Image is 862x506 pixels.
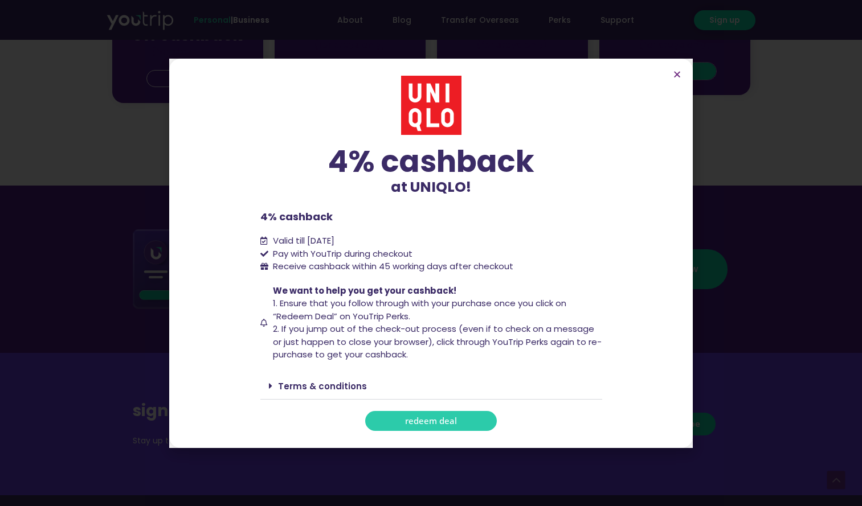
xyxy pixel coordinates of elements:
[273,235,334,246] span: Valid till [DATE]
[273,297,566,322] span: 1. Ensure that you follow through with your purchase once you click on “Redeem Deal” on YouTrip P...
[273,285,456,297] span: We want to help you get your cashback!
[260,146,602,176] div: 4% cashback
[273,260,513,272] span: Receive cashback within 45 working days after checkout
[673,70,681,79] a: Close
[365,411,497,431] a: redeem deal
[260,146,602,198] div: at UNIQLO!
[273,323,602,360] span: 2. If you jump out of the check-out process (even if to check on a message or just happen to clos...
[260,209,602,224] p: 4% cashback
[270,248,412,261] span: Pay with YouTrip during checkout
[405,417,457,425] span: redeem deal
[260,373,602,400] div: Terms & conditions
[278,380,367,392] a: Terms & conditions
